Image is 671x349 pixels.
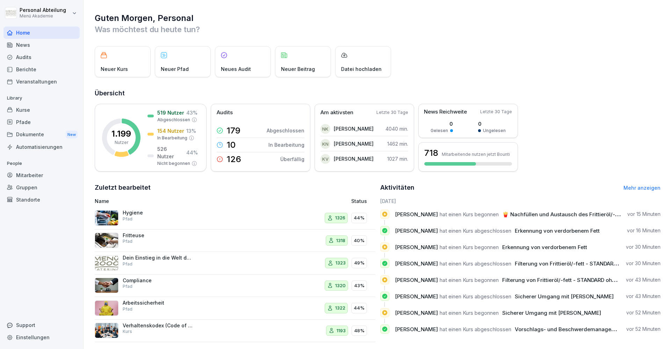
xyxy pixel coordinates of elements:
img: pbizark1n1rfoj522dehoix3.png [95,233,118,248]
p: Pfad [123,261,132,267]
span: Sicherer Umgang mit [PERSON_NAME] [502,310,601,316]
p: Pfad [123,283,132,290]
span: [PERSON_NAME] [395,293,438,300]
img: l7j8ma1q6cu44qkpc9tlpgs1.png [95,210,118,226]
h1: Guten Morgen, Personal [95,13,661,24]
p: Kurs [123,328,132,335]
p: 0 [431,120,453,128]
p: Verhaltenskodex (Code of Conduct) Menü 2000 [123,322,193,329]
p: 526 Nutzer [157,145,184,160]
p: Personal Abteilung [20,7,66,13]
a: FritteusePfad131840% [95,230,375,252]
p: People [3,158,80,169]
span: [PERSON_NAME] [395,310,438,316]
p: 43% [354,282,365,289]
p: vor 15 Minuten [627,211,661,218]
span: hat einen Kurs begonnen [440,244,499,250]
div: KV [320,154,330,164]
p: vor 52 Minuten [626,326,661,333]
div: Pfade [3,116,80,128]
div: New [66,131,78,139]
p: Letzte 30 Tage [376,109,408,116]
p: 1.199 [111,130,131,138]
a: Verhaltenskodex (Code of Conduct) Menü 2000Kurs119348% [95,320,375,342]
p: 40% [354,237,365,244]
p: Arbeitssicherheit [123,300,193,306]
span: hat einen Kurs begonnen [440,310,499,316]
p: 0 [478,120,506,128]
p: [PERSON_NAME] [334,155,374,162]
p: Pfad [123,238,132,245]
p: vor 16 Minuten [627,227,661,234]
span: Filterung von Frittieröl/-fett - STANDARD ohne Vito [502,277,630,283]
span: Erkennung von verdorbenem Fett [502,244,587,250]
a: Audits [3,51,80,63]
span: Erkennung von verdorbenem Fett [515,227,600,234]
span: 🍟 Nachfüllen und Austausch des Frittieröl/-fettes [502,211,630,218]
img: hh3kvobgi93e94d22i1c6810.png [95,323,118,338]
a: Automatisierungen [3,141,80,153]
p: 44 % [186,149,198,156]
p: 1193 [337,327,346,334]
span: [PERSON_NAME] [395,326,438,333]
p: Status [351,197,367,205]
p: 43 % [186,109,197,116]
p: Abgeschlossen [267,127,304,134]
p: In Bearbeitung [268,141,304,148]
a: Home [3,27,80,39]
p: Neuer Beitrag [281,65,315,73]
h3: 718 [424,147,438,159]
p: 13 % [186,127,196,134]
span: [PERSON_NAME] [395,227,438,234]
span: hat einen Kurs abgeschlossen [440,326,511,333]
p: 1320 [335,282,346,289]
p: 1318 [336,237,345,244]
p: 519 Nutzer [157,109,184,116]
p: News Reichweite [424,108,467,116]
p: Pfad [123,306,132,312]
a: Einstellungen [3,331,80,343]
span: [PERSON_NAME] [395,260,438,267]
a: Berichte [3,63,80,75]
span: [PERSON_NAME] [395,211,438,218]
p: vor 52 Minuten [626,309,661,316]
h6: [DATE] [380,197,661,205]
span: hat einen Kurs abgeschlossen [440,293,511,300]
a: Mitarbeiter [3,169,80,181]
p: 1326 [335,215,345,221]
div: Support [3,319,80,331]
a: HygienePfad132644% [95,207,375,230]
p: [PERSON_NAME] [334,140,374,147]
img: f7m8v62ee7n5nq2sscivbeev.png [95,278,118,293]
p: Nutzer [115,139,128,146]
div: News [3,39,80,51]
p: Pfad [123,216,132,222]
p: 1323 [335,260,346,267]
p: vor 43 Minuten [626,276,661,283]
p: Nicht begonnen [157,160,190,167]
p: Neuer Pfad [161,65,189,73]
p: 1322 [335,305,345,312]
h2: Aktivitäten [380,183,414,192]
span: Vorschlags- und Beschwerdemanagement bei Menü 2000 [515,326,664,333]
span: Sicherer Umgang mit [PERSON_NAME] [515,293,614,300]
p: Compliance [123,277,193,284]
div: Gruppen [3,181,80,194]
a: Standorte [3,194,80,206]
a: ArbeitssicherheitPfad132244% [95,297,375,320]
p: Am aktivsten [320,109,353,117]
div: Dokumente [3,128,80,141]
p: vor 43 Minuten [626,293,661,300]
p: Überfällig [280,155,304,163]
p: Dein Einstieg in die Welt der Menü 2000 Akademie [123,255,193,261]
p: Hygiene [123,210,193,216]
a: Kurse [3,104,80,116]
p: 44% [354,305,365,312]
